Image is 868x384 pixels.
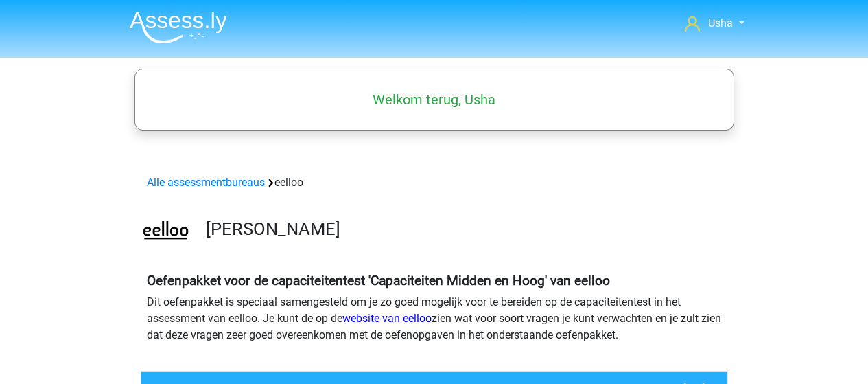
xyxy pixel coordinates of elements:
[708,16,733,30] span: Usha
[141,207,190,256] img: eelloo.png
[130,11,227,43] img: Assessly
[342,312,432,325] a: website van eelloo
[141,91,727,108] h5: Welkom terug, Usha
[206,218,717,240] h3: [PERSON_NAME]
[147,273,610,289] b: Oefenpakket voor de capaciteitentest 'Capaciteiten Midden en Hoog' van eelloo
[141,174,727,191] div: eelloo
[147,176,265,189] a: Alle assessmentbureaus
[147,294,722,343] p: Dit oefenpakket is speciaal samengesteld om je zo goed mogelijk voor te bereiden op de capaciteit...
[679,15,749,32] a: Usha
